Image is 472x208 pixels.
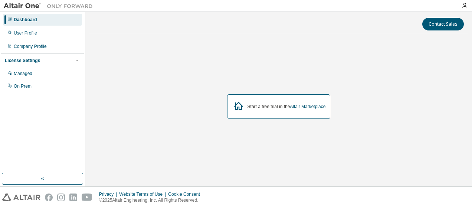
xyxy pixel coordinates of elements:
div: On Prem [14,83,32,89]
p: © 2025 Altair Engineering, Inc. All Rights Reserved. [99,197,204,204]
img: instagram.svg [57,194,65,201]
button: Contact Sales [422,18,464,30]
div: Start a free trial in the [248,104,326,110]
div: License Settings [5,58,40,64]
div: Cookie Consent [168,191,204,197]
div: Company Profile [14,43,47,49]
div: Dashboard [14,17,37,23]
img: linkedin.svg [69,194,77,201]
div: User Profile [14,30,37,36]
img: youtube.svg [82,194,92,201]
a: Altair Marketplace [290,104,325,109]
img: altair_logo.svg [2,194,40,201]
div: Privacy [99,191,119,197]
img: Altair One [4,2,96,10]
div: Website Terms of Use [119,191,168,197]
img: facebook.svg [45,194,53,201]
div: Managed [14,71,32,77]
